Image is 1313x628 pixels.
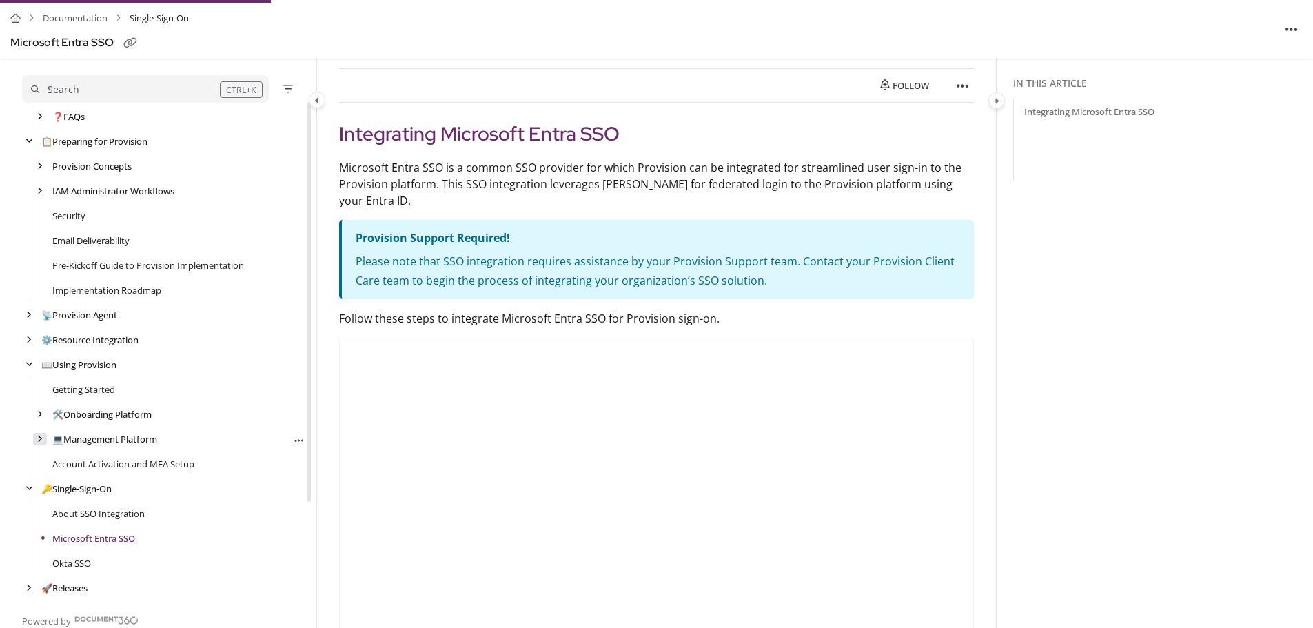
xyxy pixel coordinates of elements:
a: Implementation Roadmap [52,283,161,297]
div: CTRL+K [220,81,263,98]
button: Article more options [292,433,305,447]
button: Filter [280,81,296,97]
button: Category toggle [988,92,1005,109]
span: 📖 [41,358,52,371]
a: Pre-Kickoff Guide to Provision Implementation [52,259,244,272]
span: Powered by [22,614,71,628]
div: arrow [22,309,36,322]
div: arrow [33,185,47,198]
p: Follow these steps to integrate Microsoft Entra SSO for Provision sign-on. [339,310,974,327]
span: 🔑 [41,483,52,495]
a: FAQs [52,110,85,123]
span: 📋 [41,135,52,148]
a: Microsoft Entra SSO [52,531,135,545]
span: 🚀 [41,582,52,594]
a: Okta SSO [52,556,91,570]
a: Onboarding Platform [52,407,152,421]
span: 💻 [52,433,63,445]
button: Follow [868,74,941,97]
a: Account Activation and MFA Setup [52,457,194,471]
span: Single-Sign-On [130,8,189,28]
button: Search [22,75,269,103]
button: Copy link of [119,32,141,54]
span: ❓ [52,110,63,123]
a: Provision Agent [41,308,117,322]
img: Document360 [74,616,139,625]
p: Microsoft Entra SSO is a common SSO provider for which Provision can be integrated for streamline... [339,159,974,209]
p: Please note that SSO integration requires assistance by your Provision Support team. Contact your... [356,252,960,292]
a: Powered by Document360 - opens in a new tab [22,611,139,628]
a: Home [10,8,21,28]
button: Article more options [952,74,974,97]
a: Security [52,209,85,223]
div: arrow [33,110,47,123]
a: About SSO Integration [52,507,145,520]
div: arrow [22,483,36,496]
a: Using Provision [41,358,116,372]
div: arrow [33,408,47,421]
span: 🛠️ [52,408,63,421]
a: Management Platform [52,432,157,446]
div: Microsoft Entra SSO [10,33,114,53]
a: Preparing for Provision [41,134,147,148]
a: Email Deliverability [52,234,130,247]
a: Single-Sign-On [41,482,112,496]
span: 📡 [41,309,52,321]
h2: Integrating Microsoft Entra SSO [339,119,974,148]
div: arrow [33,160,47,173]
a: Provision Concepts [52,159,132,173]
div: In this article [1013,76,1307,91]
a: IAM Administrator Workflows [52,184,174,198]
a: Releases [41,581,88,595]
button: Article more options [1281,18,1303,40]
div: Search [48,82,79,97]
a: Integrating Microsoft Entra SSO [1024,105,1154,119]
a: Resource Integration [41,333,139,347]
button: Category toggle [309,92,325,108]
strong: Provision Support Required! [356,230,510,245]
div: arrow [22,582,36,595]
div: arrow [33,433,47,446]
div: arrow [22,358,36,372]
div: arrow [22,135,36,148]
div: More options [292,432,305,447]
div: arrow [22,334,36,347]
a: Documentation [43,8,108,28]
a: Getting Started [52,383,115,396]
span: ⚙️ [41,334,52,346]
